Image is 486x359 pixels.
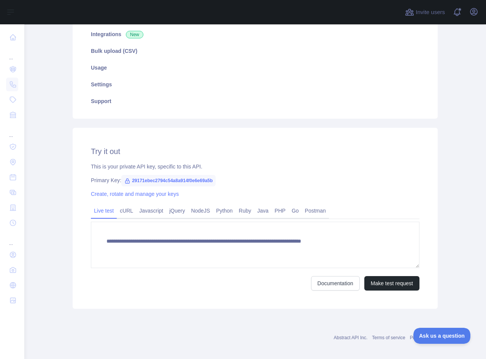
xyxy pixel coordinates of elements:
a: Create, rotate and manage your keys [91,191,179,197]
a: Terms of service [372,335,405,340]
div: This is your private API key, specific to this API. [91,163,419,170]
a: Support [82,93,429,110]
button: Make test request [364,276,419,291]
a: Settings [82,76,429,93]
div: ... [6,123,18,138]
a: Python [213,205,236,217]
a: Usage [82,59,429,76]
span: Invite users [416,8,445,17]
div: ... [6,231,18,246]
a: Integrations New [82,26,429,43]
h2: Try it out [91,146,419,157]
a: PHP [272,205,289,217]
span: New [126,31,143,38]
div: Primary Key: [91,176,419,184]
a: NodeJS [188,205,213,217]
a: Java [254,205,272,217]
span: 29171ebec2794c54a8a914f0e6e69a5b [121,175,216,186]
a: cURL [117,205,136,217]
iframe: Toggle Customer Support [413,328,471,344]
a: Privacy policy [410,335,438,340]
a: Live test [91,205,117,217]
a: Javascript [136,205,166,217]
a: Bulk upload (CSV) [82,43,429,59]
a: jQuery [166,205,188,217]
a: Ruby [236,205,254,217]
a: Documentation [311,276,360,291]
button: Invite users [403,6,446,18]
div: ... [6,46,18,61]
a: Abstract API Inc. [334,335,368,340]
a: Go [289,205,302,217]
a: Postman [302,205,329,217]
